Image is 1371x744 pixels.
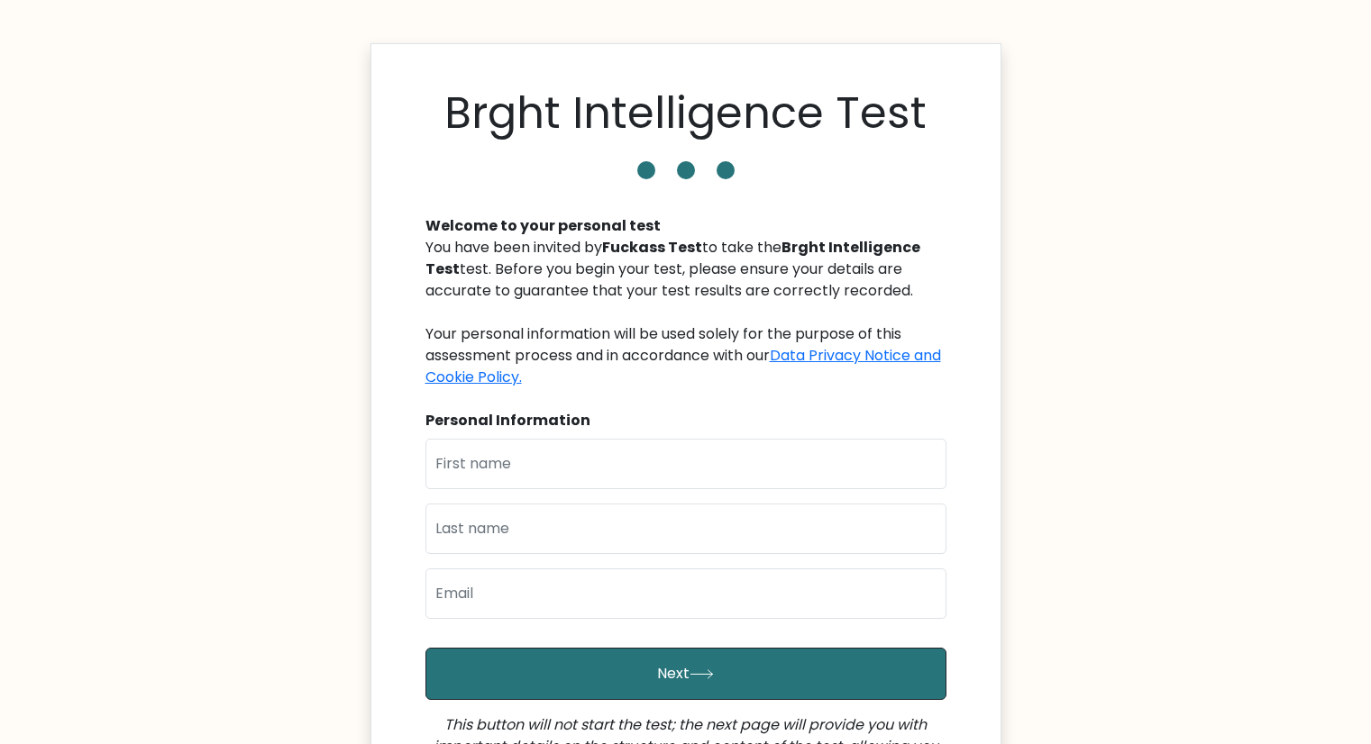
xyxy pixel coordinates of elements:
[602,237,702,258] b: Fuckass Test
[425,237,920,279] b: Brght Intelligence Test
[425,439,946,489] input: First name
[425,237,946,388] div: You have been invited by to take the test. Before you begin your test, please ensure your details...
[425,345,941,387] a: Data Privacy Notice and Cookie Policy.
[425,504,946,554] input: Last name
[444,87,927,140] h1: Brght Intelligence Test
[425,568,946,619] input: Email
[425,215,946,237] div: Welcome to your personal test
[425,410,946,431] div: Personal Information
[425,648,946,700] button: Next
